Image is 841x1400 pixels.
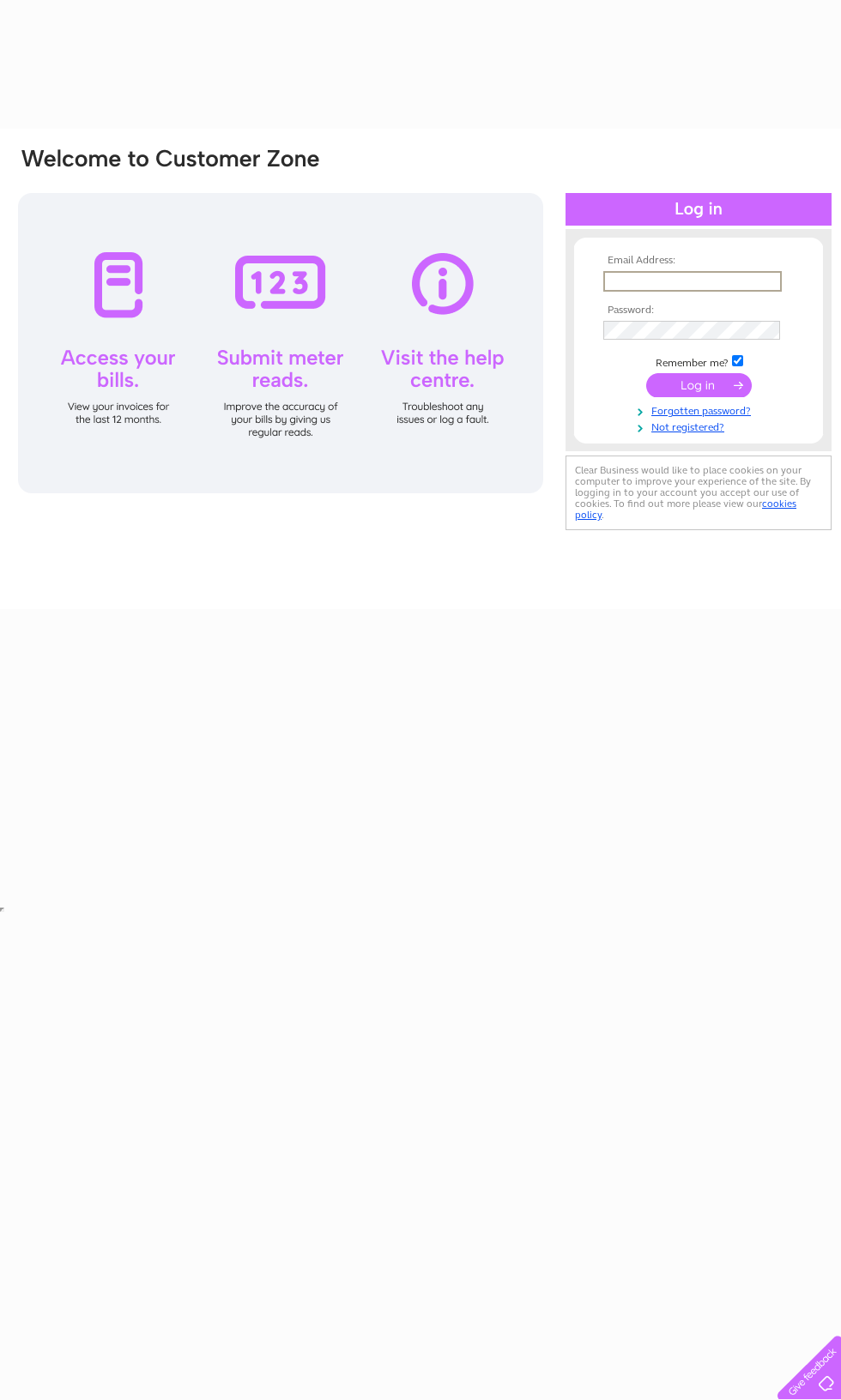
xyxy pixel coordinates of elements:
th: Email Address: [599,255,798,267]
input: Submit [646,373,752,397]
th: Password: [599,305,798,317]
a: cookies policy [575,498,796,521]
td: Remember me? [599,353,798,370]
a: Not registered? [603,418,798,434]
a: Forgotten password? [603,401,798,418]
div: Clear Business would like to place cookies on your computer to improve your experience of the sit... [566,456,832,530]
